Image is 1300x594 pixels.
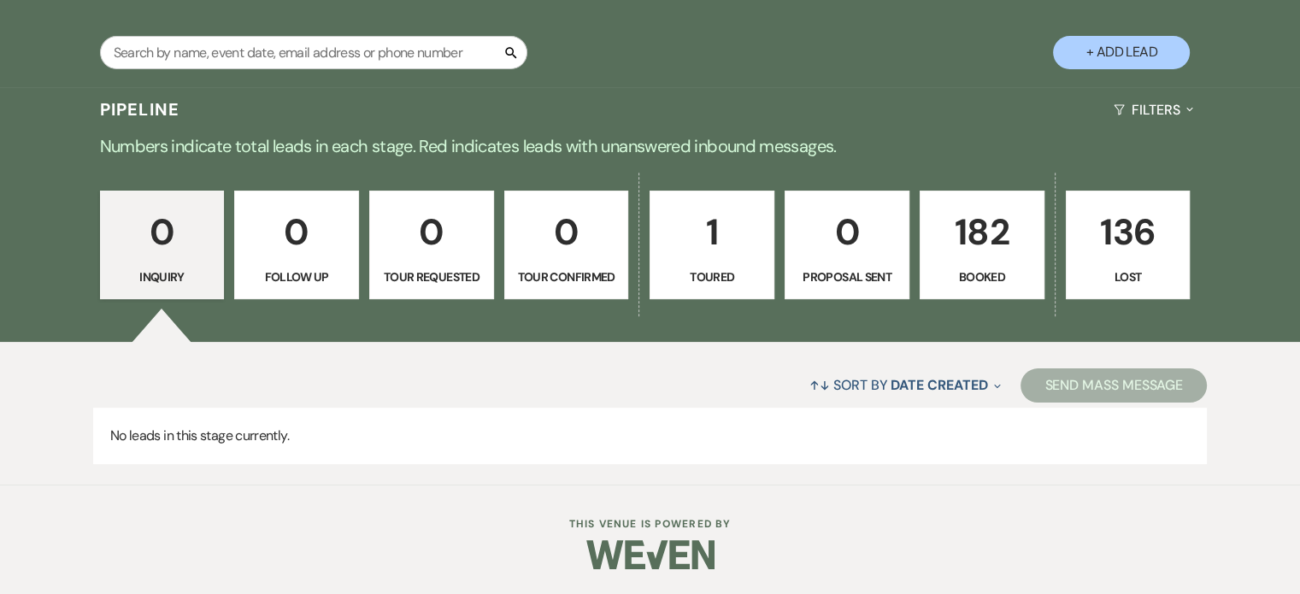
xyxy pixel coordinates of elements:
a: 182Booked [920,191,1044,300]
button: Filters [1107,87,1200,132]
p: 136 [1077,203,1179,261]
p: Inquiry [111,268,214,286]
span: ↑↓ [809,376,830,394]
p: Numbers indicate total leads in each stage. Red indicates leads with unanswered inbound messages. [35,132,1266,160]
button: Send Mass Message [1021,368,1207,403]
p: 0 [245,203,348,261]
p: 0 [515,203,618,261]
a: 0Inquiry [100,191,225,300]
p: 182 [931,203,1033,261]
p: No leads in this stage currently. [93,408,1207,464]
img: Weven Logo [586,525,715,585]
a: 1Toured [650,191,774,300]
button: Sort By Date Created [803,362,1008,408]
button: + Add Lead [1053,36,1190,69]
p: 1 [661,203,763,261]
p: Tour Requested [380,268,483,286]
span: Date Created [891,376,987,394]
p: Follow Up [245,268,348,286]
p: Lost [1077,268,1179,286]
p: 0 [380,203,483,261]
a: 0Tour Requested [369,191,494,300]
input: Search by name, event date, email address or phone number [100,36,527,69]
p: Booked [931,268,1033,286]
p: Toured [661,268,763,286]
a: 0Proposal Sent [785,191,909,300]
a: 0Tour Confirmed [504,191,629,300]
a: 0Follow Up [234,191,359,300]
p: 0 [111,203,214,261]
h3: Pipeline [100,97,180,121]
p: 0 [796,203,898,261]
p: Tour Confirmed [515,268,618,286]
a: 136Lost [1066,191,1191,300]
p: Proposal Sent [796,268,898,286]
